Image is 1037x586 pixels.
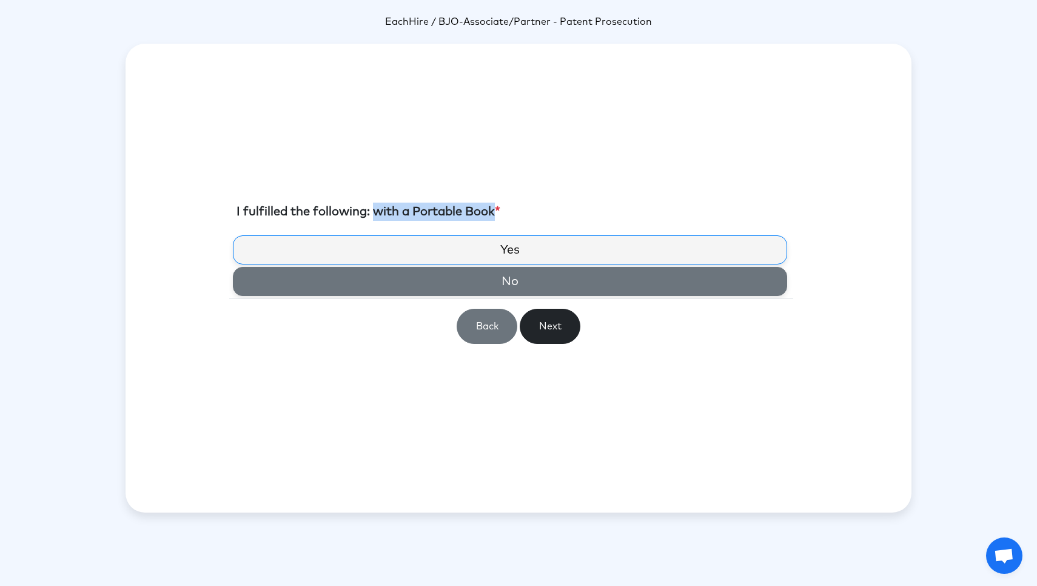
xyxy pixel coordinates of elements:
span: Associate/Partner - Patent Prosecution [463,17,652,27]
p: - [126,15,911,29]
label: I fulfilled the following: with a Portable Book [237,203,500,221]
button: Next [520,309,580,344]
label: Yes [233,235,787,264]
label: No [233,267,787,296]
span: EachHire / BJO [385,17,459,27]
a: Open chat [986,537,1022,574]
button: Back [457,309,517,344]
